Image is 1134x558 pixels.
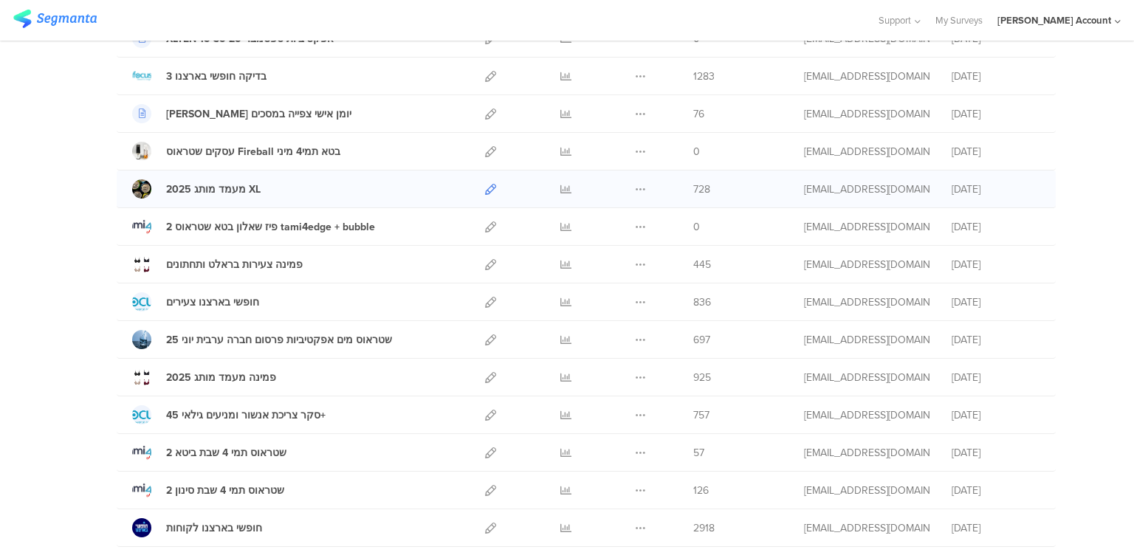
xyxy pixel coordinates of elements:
div: [DATE] [952,294,1040,310]
a: עסקים שטראוס Fireball בטא תמי4 מיני [132,142,340,161]
div: פמינה מעמד מותג 2025 [166,370,276,385]
div: סקר צריכת אנשור ומניעים גילאי 45+ [166,407,326,423]
div: 3 בדיקה חופשי בארצנו [166,69,267,84]
span: 1283 [693,69,715,84]
div: [DATE] [952,483,1040,498]
span: 697 [693,332,710,348]
a: [PERSON_NAME] יומן אישי צפייה במסכים [132,104,351,123]
div: חופשי בארצנו לקוחות [166,520,262,536]
div: 2 פיז שאלון בטא שטראוס tami4edge + bubble [166,219,375,235]
div: odelya@ifocus-r.com [804,69,929,84]
div: odelya@ifocus-r.com [804,370,929,385]
div: [DATE] [952,445,1040,461]
span: Support [879,13,911,27]
div: [DATE] [952,407,1040,423]
div: [DATE] [952,219,1040,235]
a: 2 שטראוס תמי 4 שבת סינון [132,480,284,500]
div: odelya@ifocus-r.com [804,332,929,348]
a: 2025 מעמד מותג XL [132,179,261,199]
a: חופשי בארצנו לקוחות [132,518,262,537]
div: odelya@ifocus-r.com [804,257,929,272]
span: 0 [693,219,700,235]
a: שטראוס מים אפקטיביות פרסום חברה ערבית יוני 25 [132,330,392,349]
a: סקר צריכת אנשור ומניעים גילאי 45+ [132,405,326,424]
div: [DATE] [952,106,1040,122]
div: [DATE] [952,144,1040,159]
span: 445 [693,257,711,272]
a: 3 בדיקה חופשי בארצנו [132,66,267,86]
div: odelya@ifocus-r.com [804,445,929,461]
div: odelya@ifocus-r.com [804,106,929,122]
span: 76 [693,106,704,122]
div: odelya@ifocus-r.com [804,219,929,235]
a: חופשי בארצנו צעירים [132,292,259,311]
div: [PERSON_NAME] Account [997,13,1111,27]
div: 2025 מעמד מותג XL [166,182,261,197]
div: פמינה צעירות בראלט ותחתונים [166,257,303,272]
div: עסקים שטראוס Fireball בטא תמי4 מיני [166,144,340,159]
span: 925 [693,370,711,385]
a: פמינה מעמד מותג 2025 [132,368,276,387]
div: [DATE] [952,520,1040,536]
div: odelya@ifocus-r.com [804,407,929,423]
span: 728 [693,182,710,197]
div: odelya@ifocus-r.com [804,294,929,310]
div: חופשי בארצנו צעירים [166,294,259,310]
div: [DATE] [952,332,1040,348]
span: 0 [693,144,700,159]
div: שמיר שאלון יומן אישי צפייה במסכים [166,106,351,122]
span: 2918 [693,520,715,536]
img: segmanta logo [13,10,97,28]
a: 2 פיז שאלון בטא שטראוס tami4edge + bubble [132,217,375,236]
div: [DATE] [952,257,1040,272]
a: פמינה צעירות בראלט ותחתונים [132,255,303,274]
div: [DATE] [952,182,1040,197]
div: odelya@ifocus-r.com [804,144,929,159]
div: [DATE] [952,69,1040,84]
div: שטראוס מים אפקטיביות פרסום חברה ערבית יוני 25 [166,332,392,348]
div: odelya@ifocus-r.com [804,182,929,197]
div: 2 שטראוס תמי 4 שבת סינון [166,483,284,498]
div: 2 שטראוס תמי 4 שבת ביטא [166,445,286,461]
div: odelya@ifocus-r.com [804,520,929,536]
span: 57 [693,445,704,461]
span: 126 [693,483,709,498]
a: 2 שטראוס תמי 4 שבת ביטא [132,443,286,462]
div: [DATE] [952,370,1040,385]
span: 757 [693,407,709,423]
span: 836 [693,294,711,310]
div: odelya@ifocus-r.com [804,483,929,498]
